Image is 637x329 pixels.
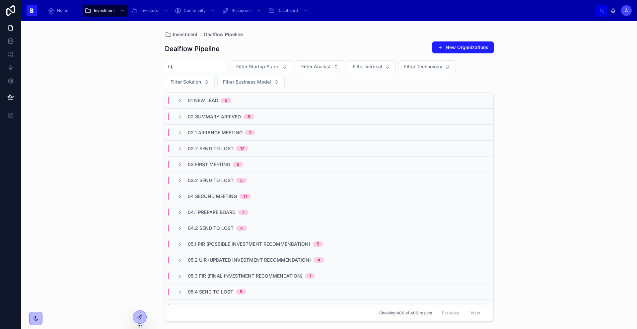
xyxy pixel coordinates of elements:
span: 03.2 Send to Lost [188,177,234,184]
span: Investors [141,8,158,13]
div: 11 [244,194,247,199]
span: 05.4 Send to Lost [188,289,233,295]
div: scrollable content [42,3,596,18]
span: 04 Second Meeting [188,193,237,200]
a: Investment [83,5,128,17]
span: Filter Solution [171,79,201,85]
div: 17 [240,146,244,151]
span: 06 Program Execution [188,304,247,311]
span: 01 New Lead [188,97,218,104]
div: 1 [249,130,251,135]
span: Showing 406 of 406 results [379,310,432,316]
button: Select Button [296,60,344,73]
div: 5 [240,178,243,183]
div: 5 [317,241,319,247]
button: Select Button [231,60,293,73]
span: Home [57,8,68,13]
span: 02 Summary Arrived [188,113,241,120]
div: 6 [248,114,250,119]
div: 4 [318,257,320,263]
span: 05.2 UIR (Updated Investment Recommendation) [188,257,311,263]
button: Select Button [165,76,215,88]
span: Filter Analyst [301,63,331,70]
span: 02.2 Send To Lost [188,145,234,152]
a: Community [173,5,219,17]
span: Investment [94,8,115,13]
a: Investors [129,5,171,17]
span: 05.3 FIR (Final Investment Recommendation) [188,273,303,279]
h1: Dealflow Pipeline [165,44,220,53]
span: 04.1 Prepare Board [188,209,236,216]
a: Home [46,5,73,17]
span: 05.1 PIR (Possible Investment Recommendation) [188,241,310,247]
a: Dashboard [266,5,311,17]
span: Filter Startup Stage [236,63,279,70]
span: Filter Vertical [353,63,382,70]
a: Investment [165,31,197,38]
span: 02.1 Arrange Meeting [188,129,243,136]
span: Dashboard [277,8,298,13]
button: Select Button [217,76,285,88]
span: À [625,8,628,13]
span: Community [184,8,206,13]
span: Filter Technology [404,63,442,70]
button: Select Button [347,60,396,73]
div: 7 [242,210,245,215]
button: New Organizations [432,41,494,53]
div: 2 [225,98,227,103]
span: Filter Business Model [223,79,271,85]
div: 5 [237,162,239,167]
div: 1 [309,273,311,279]
a: Dealflow Pipeline [204,31,243,38]
img: App logo [27,5,37,16]
span: 04.2 Send to Lost [188,225,234,231]
a: Resources [220,5,265,17]
div: 5 [240,289,242,295]
div: 4 [240,226,243,231]
span: Resources [232,8,251,13]
span: 03 First Meeting [188,161,230,168]
span: Investment [173,31,197,38]
button: Select Button [398,60,456,73]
